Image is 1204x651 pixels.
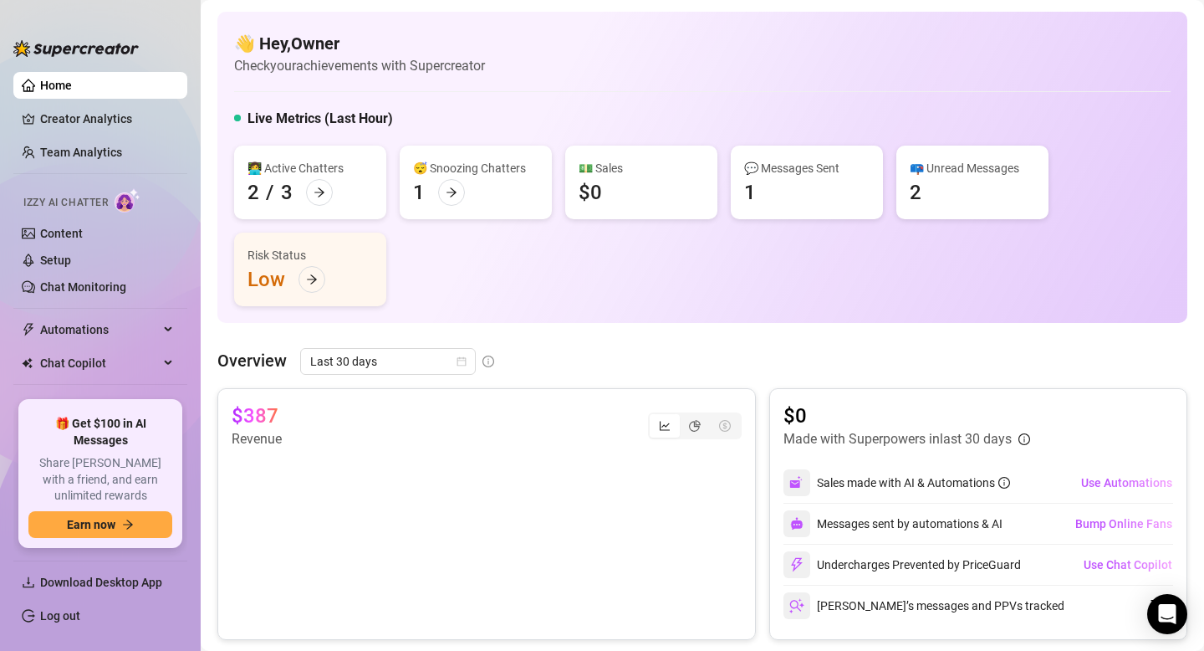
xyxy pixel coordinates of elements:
[247,159,373,177] div: 👩‍💻 Active Chatters
[1083,551,1173,578] button: Use Chat Copilot
[115,188,140,213] img: AI Chatter
[1081,476,1172,490] span: Use Automations
[40,105,174,132] a: Creator Analytics
[659,420,671,432] span: line-chart
[1084,558,1172,572] span: Use Chat Copilot
[40,227,83,240] a: Content
[1147,594,1187,634] div: Open Intercom Messenger
[67,518,115,531] span: Earn now
[314,187,325,198] span: arrow-right
[234,32,485,55] h4: 👋 Hey, Owner
[232,402,278,429] article: $387
[23,195,108,211] span: Izzy AI Chatter
[40,576,162,589] span: Download Desktop App
[22,357,33,369] img: Chat Copilot
[1075,517,1172,531] span: Bump Online Fans
[910,179,921,206] div: 2
[40,280,126,294] a: Chat Monitoring
[1080,469,1173,496] button: Use Automations
[744,179,756,206] div: 1
[998,477,1010,489] span: info-circle
[122,519,134,531] span: arrow-right
[310,349,466,374] span: Last 30 days
[744,159,870,177] div: 💬 Messages Sent
[413,179,425,206] div: 1
[910,159,1035,177] div: 📪 Unread Messages
[689,420,701,432] span: pie-chart
[247,109,393,129] h5: Live Metrics (Last Hour)
[217,348,287,373] article: Overview
[783,402,1030,429] article: $0
[783,510,1002,537] div: Messages sent by automations & AI
[234,55,485,76] article: Check your achievements with Supercreator
[446,187,457,198] span: arrow-right
[719,420,731,432] span: dollar-circle
[28,416,172,449] span: 🎁 Get $100 in AI Messages
[789,475,804,490] img: svg%3e
[457,356,467,367] span: calendar
[232,429,282,449] article: Revenue
[789,557,804,572] img: svg%3e
[247,179,259,206] div: 2
[579,179,602,206] div: $0
[40,79,72,92] a: Home
[40,609,80,623] a: Log out
[817,474,1010,492] div: Sales made with AI & Automations
[22,576,35,589] span: download
[28,455,172,505] span: Share [PERSON_NAME] with a friend, and earn unlimited rewards
[40,254,71,267] a: Setup
[413,159,538,177] div: 😴 Snoozing Chatters
[40,350,159,377] span: Chat Copilot
[648,413,742,439] div: segmented control
[579,159,704,177] div: 💵 Sales
[1018,433,1030,445] span: info-circle
[783,551,1021,578] div: Undercharges Prevented by PriceGuard
[783,429,1012,449] article: Made with Superpowers in last 30 days
[1074,510,1173,537] button: Bump Online Fans
[40,316,159,343] span: Automations
[482,356,494,367] span: info-circle
[281,179,293,206] div: 3
[790,517,804,531] img: svg%3e
[306,274,318,285] span: arrow-right
[247,246,373,264] div: Risk Status
[40,146,122,159] a: Team Analytics
[28,511,172,538] button: Earn nowarrow-right
[13,40,139,57] img: logo-BBDzfeDw.svg
[789,598,804,613] img: svg%3e
[783,592,1064,619] div: [PERSON_NAME]’s messages and PPVs tracked
[22,323,35,336] span: thunderbolt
